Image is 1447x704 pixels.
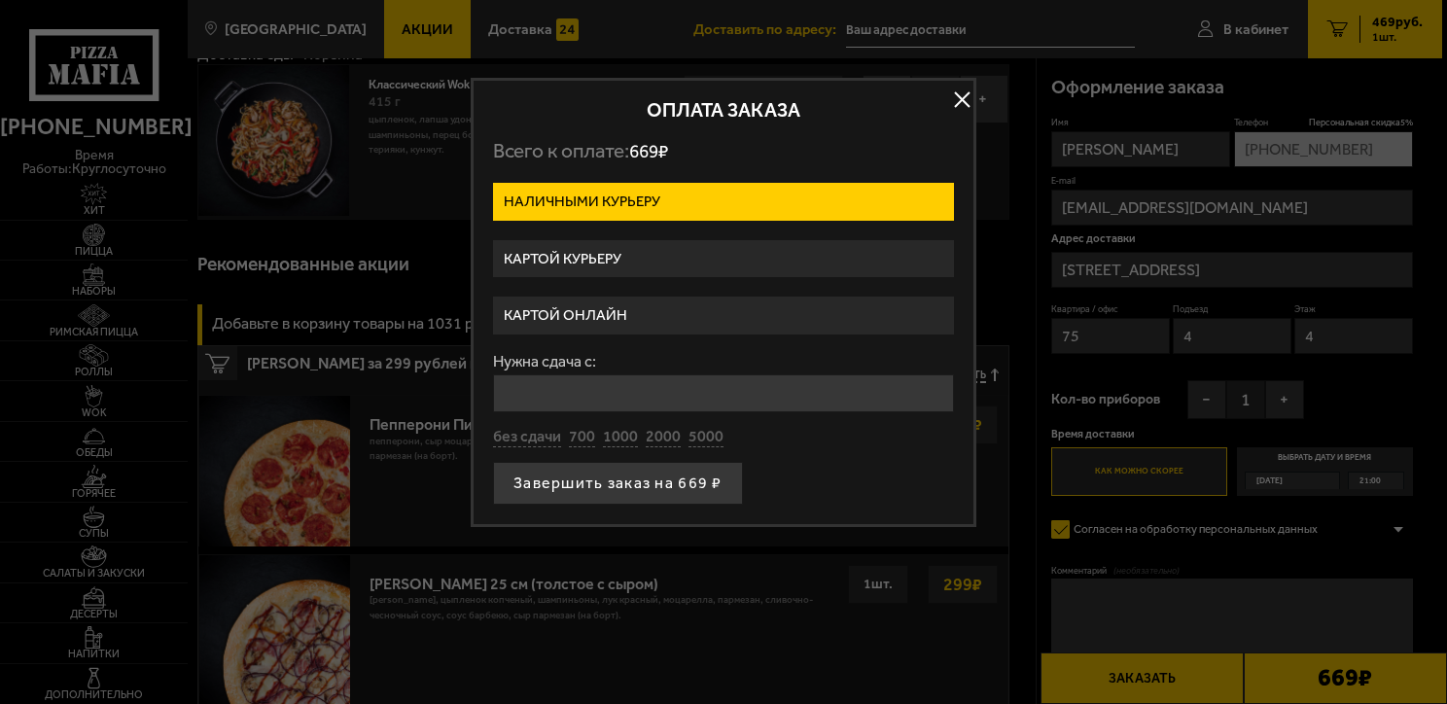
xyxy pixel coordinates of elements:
[493,297,954,334] label: Картой онлайн
[688,427,723,448] button: 5000
[569,427,595,448] button: 700
[629,140,668,162] span: 669 ₽
[493,139,954,163] p: Всего к оплате:
[603,427,638,448] button: 1000
[493,183,954,221] label: Наличными курьеру
[493,354,954,370] label: Нужна сдача с:
[493,427,561,448] button: без сдачи
[493,240,954,278] label: Картой курьеру
[493,100,954,120] h2: Оплата заказа
[493,462,743,505] button: Завершить заказ на 669 ₽
[646,427,681,448] button: 2000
